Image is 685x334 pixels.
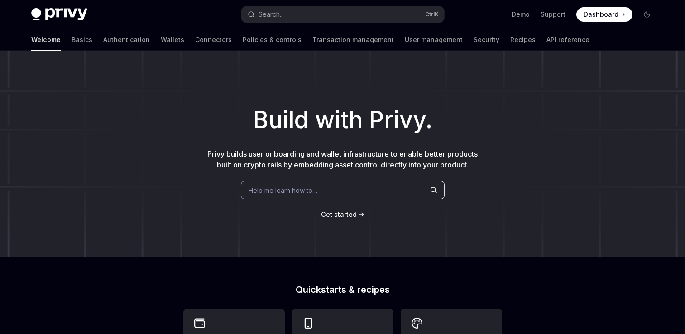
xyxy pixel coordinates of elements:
[31,29,61,51] a: Welcome
[584,10,618,19] span: Dashboard
[207,149,478,169] span: Privy builds user onboarding and wallet infrastructure to enable better products built on crypto ...
[405,29,463,51] a: User management
[14,102,671,138] h1: Build with Privy.
[321,210,357,219] a: Get started
[183,285,502,294] h2: Quickstarts & recipes
[321,210,357,218] span: Get started
[161,29,184,51] a: Wallets
[72,29,92,51] a: Basics
[425,11,439,18] span: Ctrl K
[546,29,589,51] a: API reference
[512,10,530,19] a: Demo
[510,29,536,51] a: Recipes
[243,29,302,51] a: Policies & controls
[312,29,394,51] a: Transaction management
[249,186,317,195] span: Help me learn how to…
[640,7,654,22] button: Toggle dark mode
[474,29,499,51] a: Security
[576,7,632,22] a: Dashboard
[259,9,284,20] div: Search...
[31,8,87,21] img: dark logo
[103,29,150,51] a: Authentication
[541,10,565,19] a: Support
[195,29,232,51] a: Connectors
[241,6,444,23] button: Search...CtrlK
